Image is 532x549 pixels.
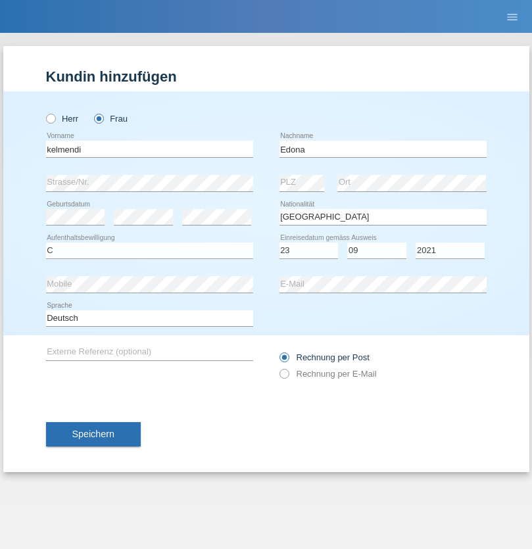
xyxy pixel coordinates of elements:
label: Frau [94,114,128,124]
input: Rechnung per Post [279,352,288,369]
a: menu [499,12,525,20]
input: Rechnung per E-Mail [279,369,288,385]
input: Frau [94,114,103,122]
label: Herr [46,114,79,124]
input: Herr [46,114,55,122]
i: menu [506,11,519,24]
label: Rechnung per Post [279,352,370,362]
h1: Kundin hinzufügen [46,68,487,85]
button: Speichern [46,422,141,447]
label: Rechnung per E-Mail [279,369,377,379]
span: Speichern [72,429,114,439]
